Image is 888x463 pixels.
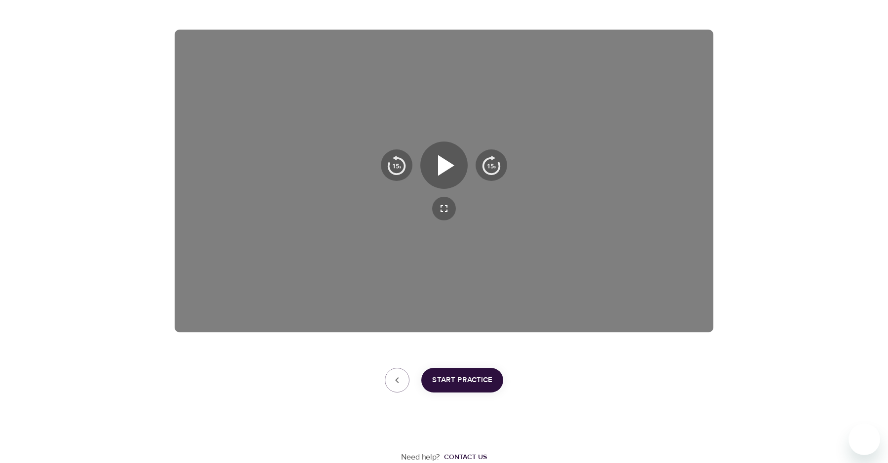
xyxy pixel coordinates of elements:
img: 15s_next.svg [481,155,501,175]
button: Start Practice [421,368,503,392]
iframe: Button to launch messaging window [849,424,880,455]
img: 15s_prev.svg [387,155,407,175]
span: Start Practice [432,374,492,387]
a: Contact us [440,452,487,462]
p: Need help? [401,452,440,463]
div: Contact us [444,452,487,462]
